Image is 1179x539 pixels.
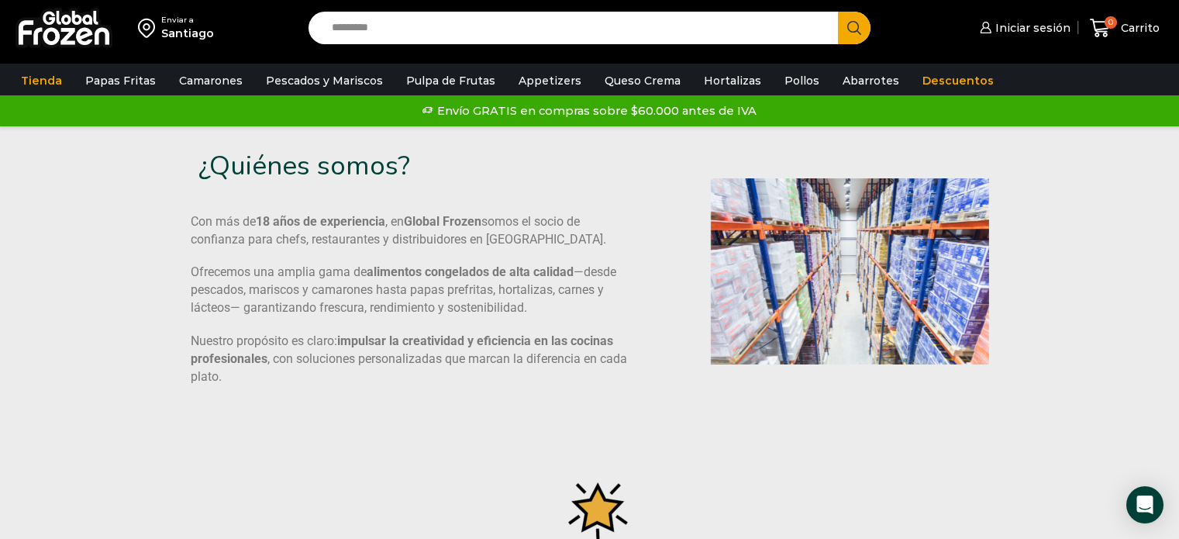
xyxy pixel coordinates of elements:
a: Tienda [13,66,70,95]
a: Pollos [777,66,827,95]
a: Appetizers [511,66,589,95]
span: 0 [1105,16,1117,29]
b: Global Frozen [404,214,481,229]
a: 0 Carrito [1086,10,1163,47]
a: Descuentos [915,66,1001,95]
p: Con más de , en somos el socio de confianza para chefs, restaurantes y distribuidores en [GEOGRAP... [191,213,631,249]
p: Nuestro propósito es claro: , con soluciones personalizadas que marcan la diferencia en cada plato. [191,333,631,386]
p: Ofrecemos una amplia gama de —desde pescados, mariscos y camarones hasta papas prefritas, hortali... [191,264,631,317]
a: Camarones [171,66,250,95]
div: Enviar a [161,15,214,26]
h3: ¿Quiénes somos? [198,150,574,182]
b: impulsar la creatividad y eficiencia en las cocinas profesionales [191,333,613,366]
a: Queso Crema [597,66,688,95]
span: Iniciar sesión [991,20,1070,36]
a: Hortalizas [696,66,769,95]
b: 18 años de experiencia [256,214,385,229]
a: Pescados y Mariscos [258,66,391,95]
a: Abarrotes [835,66,907,95]
a: Pulpa de Frutas [398,66,503,95]
span: Carrito [1117,20,1160,36]
b: alimentos congelados de alta calidad [367,264,574,279]
div: Open Intercom Messenger [1126,486,1163,523]
a: Papas Fritas [78,66,164,95]
button: Search button [838,12,870,44]
a: Iniciar sesión [976,12,1070,43]
img: address-field-icon.svg [138,15,161,41]
div: Santiago [161,26,214,41]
